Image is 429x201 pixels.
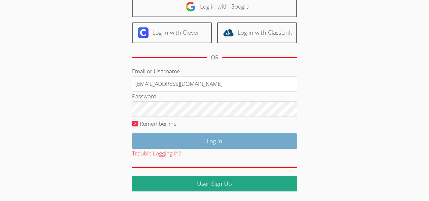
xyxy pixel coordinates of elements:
[211,53,218,62] div: OR
[132,133,297,149] input: Log in
[138,27,148,38] img: clever-logo-6eab21bc6e7a338710f1a6ff85c0baf02591cd810cc4098c63d3a4b26e2feb20.svg
[132,92,156,100] label: Password
[132,67,180,75] label: Email or Username
[132,176,297,191] a: User Sign Up
[132,22,212,43] a: Log in with Clever
[132,149,181,158] button: Trouble Logging In?
[140,120,177,127] label: Remember me
[185,1,196,12] img: google-logo-50288ca7cdecda66e5e0955fdab243c47b7ad437acaf1139b6f446037453330a.svg
[217,22,297,43] a: Log in with ClassLink
[223,27,234,38] img: classlink-logo-d6bb404cc1216ec64c9a2012d9dc4662098be43eaf13dc465df04b49fa7ab582.svg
